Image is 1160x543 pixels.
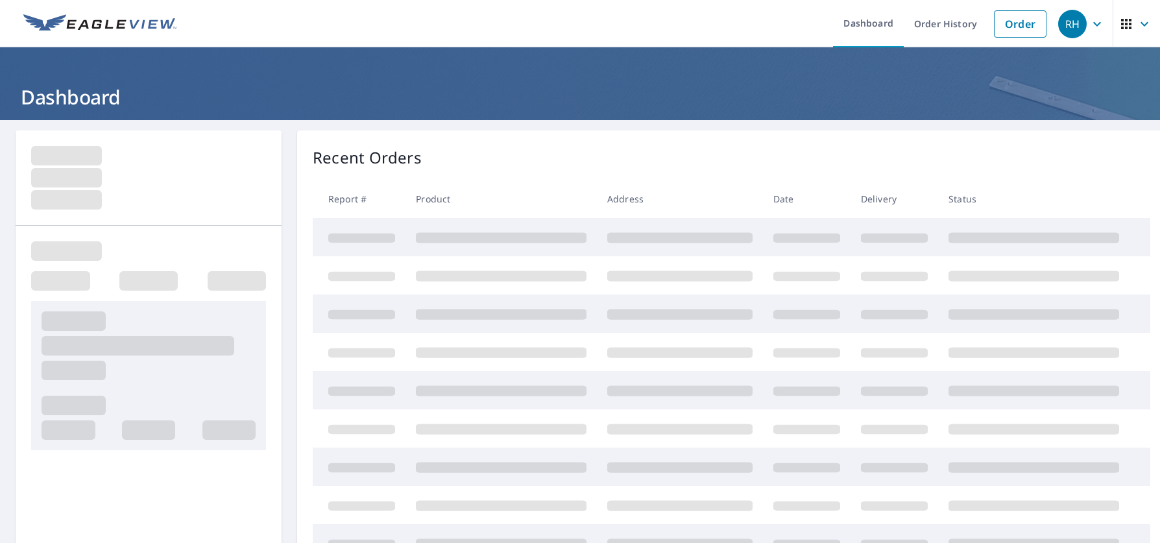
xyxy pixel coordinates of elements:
[994,10,1046,38] a: Order
[405,180,597,218] th: Product
[597,180,763,218] th: Address
[16,84,1144,110] h1: Dashboard
[313,180,405,218] th: Report #
[851,180,938,218] th: Delivery
[938,180,1130,218] th: Status
[763,180,851,218] th: Date
[23,14,176,34] img: EV Logo
[1058,10,1087,38] div: RH
[313,146,422,169] p: Recent Orders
